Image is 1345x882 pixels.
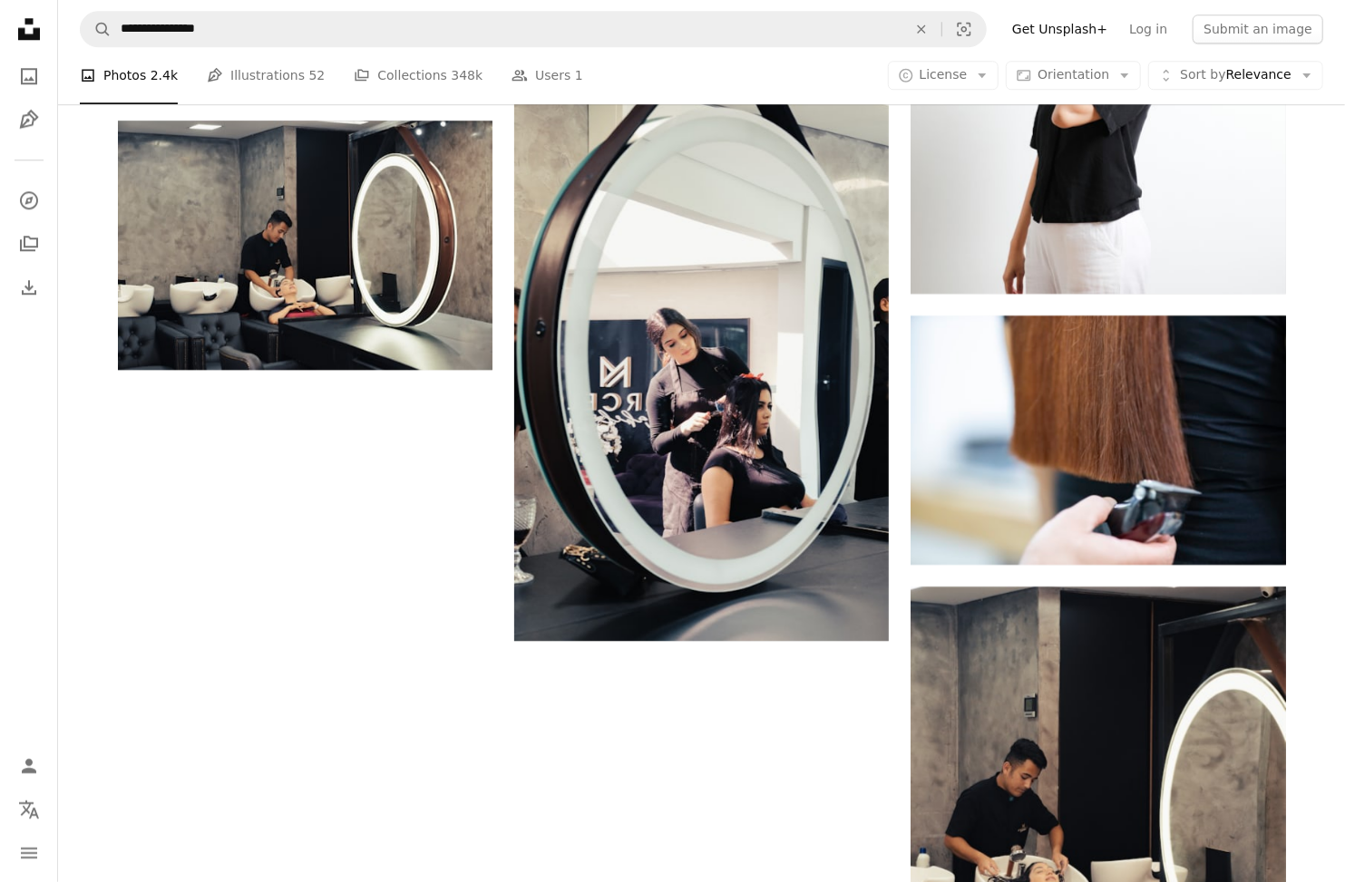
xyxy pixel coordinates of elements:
span: 52 [309,66,326,86]
a: Illustrations 52 [207,47,325,105]
button: Menu [11,835,47,871]
img: a man sitting in a chair in front of a mirror [118,121,492,370]
span: 348k [451,66,482,86]
button: Submit an image [1193,15,1323,44]
img: a woman getting her hair styled in a mirror [514,79,889,641]
span: Relevance [1180,67,1291,85]
span: 1 [575,66,583,86]
button: Orientation [1006,62,1141,91]
a: Log in / Sign up [11,748,47,784]
button: Sort byRelevance [1148,62,1323,91]
a: a man sitting in a chair in front of a mirror [118,237,492,253]
a: Log in [1118,15,1178,44]
a: Get Unsplash+ [1001,15,1118,44]
button: Search Unsplash [81,12,112,46]
img: woman in black shirt holding silver ring [911,315,1285,565]
form: Find visuals sitewide [80,11,987,47]
a: Home — Unsplash [11,11,47,51]
a: Illustrations [11,102,47,138]
button: Language [11,791,47,828]
a: woman in black shirt holding silver ring [911,431,1285,448]
a: Explore [11,182,47,218]
a: Collections 348k [354,47,482,105]
a: a woman getting her hair styled in a mirror [514,352,889,368]
a: Users 1 [512,47,583,105]
button: Clear [902,12,941,46]
a: Photos [11,58,47,94]
a: a man getting his hair cut in a salon [911,859,1285,876]
button: Visual search [942,12,986,46]
a: Collections [11,226,47,262]
span: License [920,68,968,82]
a: Download History [11,269,47,305]
span: Orientation [1038,68,1109,82]
button: License [888,62,999,91]
span: Sort by [1180,68,1225,82]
